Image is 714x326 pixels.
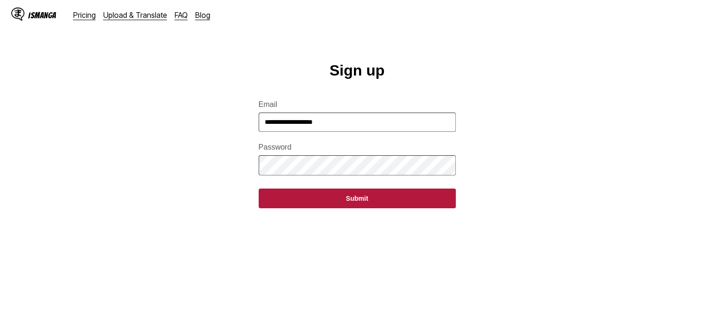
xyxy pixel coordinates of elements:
[259,143,456,152] label: Password
[175,10,188,20] a: FAQ
[195,10,210,20] a: Blog
[259,100,456,109] label: Email
[28,11,56,20] div: IsManga
[259,189,456,208] button: Submit
[73,10,96,20] a: Pricing
[11,8,24,21] img: IsManga Logo
[103,10,167,20] a: Upload & Translate
[11,8,73,23] a: IsManga LogoIsManga
[330,62,384,79] h1: Sign up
